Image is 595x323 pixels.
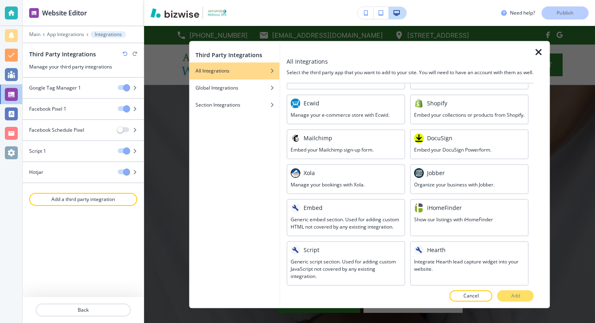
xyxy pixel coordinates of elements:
[29,193,137,206] button: Add a third party integration
[414,133,424,143] img: DOCUSIGN
[189,62,279,79] button: All Integrations
[304,99,319,107] h3: Ecwid
[36,304,131,317] button: Back
[206,9,228,17] img: Your Logo
[410,164,529,194] div: JOBBERJobberOrganize your business with Jobber.
[95,32,122,37] p: Integrations
[291,146,374,154] h3: Embed your Mailchimp sign-up form.
[450,290,493,302] button: Cancel
[23,141,144,162] div: Script 1
[410,199,529,236] div: I_HOME_FINDERiHomeFinderShow our listings with iHomeFinder
[414,245,424,255] img: HEARTH
[29,148,46,155] h4: Script 1
[304,246,319,254] h3: Script
[287,57,328,66] h3: All Integrations
[291,168,300,178] img: XOLA
[414,216,493,223] h3: Show our listings with iHomeFinder
[291,133,300,143] img: MAILCHIMP
[36,306,130,314] p: Back
[195,101,240,109] h4: Section Integrations
[23,120,144,141] div: Facebook Schedule PixelMissing Input. Please add your code.
[510,9,535,17] h3: Need help?
[189,96,279,113] button: Section Integrations
[427,246,446,254] h3: Hearth
[410,241,529,286] div: HEARTHHearthIntegrate Hearth lead capture widget into your website.
[30,196,136,203] p: Add a third party integration
[291,181,365,188] h3: Manage your bookings with Xola.
[410,94,529,124] div: SHOPIFYShopifyEmbed your collections or products from Shopify.
[427,99,447,107] h3: Shopify
[29,105,66,113] h4: Facebook Pixel 1
[118,127,129,133] span: Missing Input. Please add your code.
[287,94,405,124] div: ECWIDEcwidManage your e-commerce store with Ecwid.
[427,134,453,142] h3: DocuSign
[195,51,262,59] h2: Third Party Integrations
[291,98,300,108] img: ECWID
[195,84,238,92] h4: Global Integrations
[304,203,323,212] h3: Embed
[414,168,424,178] img: JOBBER
[414,203,424,213] img: I_HOME_FINDER
[291,216,401,231] h3: Generic embed section. Used for adding custom HTML not covered by any existing integration.
[29,32,40,37] button: Main
[29,169,43,176] h4: Hotjar
[195,67,229,75] h4: All Integrations
[414,111,525,119] h3: Embed your collections or products from Shopify.
[29,84,81,92] h4: Google Tag Manager 1
[410,129,529,159] div: DOCUSIGNDocuSignEmbed your DocuSign Powerform.
[29,50,96,58] h2: Third Party Integrations
[304,134,332,142] h3: Mailchimp
[304,169,315,177] h3: Xola
[414,258,525,273] h3: Integrate Hearth lead capture widget into your website.
[29,8,39,18] img: editor icon
[151,8,199,18] img: Bizwise Logo
[291,111,389,119] h3: Manage your e-commerce store with Ecwid.
[189,79,279,96] button: Global Integrations
[291,258,401,280] h3: Generic script section. Used for adding custom JavaScript not covered by any existing integration.
[91,31,126,38] button: Integrations
[291,203,300,213] img: EMBED
[414,181,495,188] h3: Organize your business with Jobber.
[23,99,144,120] div: Facebook Pixel 1
[42,8,87,18] h2: Website Editor
[427,169,445,177] h3: Jobber
[463,292,479,299] p: Cancel
[29,126,84,134] h4: Facebook Schedule Pixel
[414,146,491,154] h3: Embed your DocuSign Powerform.
[29,63,137,71] h3: Manage your third party integrations
[287,129,405,159] div: MAILCHIMPMailchimpEmbed your Mailchimp sign-up form.
[287,199,405,236] div: EMBEDEmbedGeneric embed section. Used for adding custom HTML not covered by any existing integrat...
[287,164,405,194] div: XOLAXolaManage your bookings with Xola.
[47,32,84,37] button: App Integrations
[287,241,405,286] div: SCRIPT_SECTIONScriptGeneric script section. Used for adding custom JavaScript not covered by any ...
[291,245,300,255] img: SCRIPT_SECTION
[23,162,144,183] div: Hotjar
[287,69,533,76] h4: Select the third party app that you want to add to your site. You will need to have an account wi...
[427,203,462,212] h3: iHomeFinder
[414,98,424,108] img: SHOPIFY
[23,78,144,99] div: Google Tag Manager 1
